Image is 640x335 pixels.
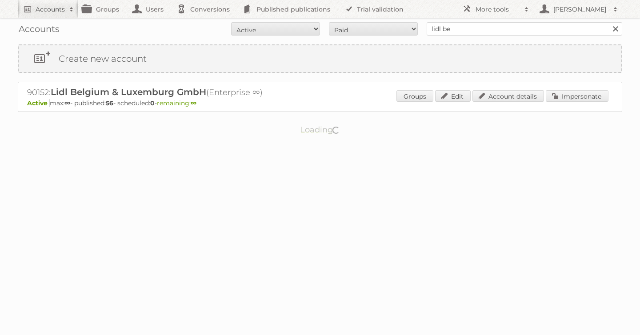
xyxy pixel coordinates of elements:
[27,99,50,107] span: Active
[272,121,368,139] p: Loading
[106,99,113,107] strong: 56
[64,99,70,107] strong: ∞
[396,90,433,102] a: Groups
[157,99,196,107] span: remaining:
[472,90,544,102] a: Account details
[19,45,621,72] a: Create new account
[551,5,609,14] h2: [PERSON_NAME]
[36,5,65,14] h2: Accounts
[191,99,196,107] strong: ∞
[435,90,471,102] a: Edit
[546,90,608,102] a: Impersonate
[51,87,206,97] span: Lidl Belgium & Luxemburg GmbH
[27,99,613,107] p: max: - published: - scheduled: -
[476,5,520,14] h2: More tools
[150,99,155,107] strong: 0
[27,87,338,98] h2: 90152: (Enterprise ∞)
